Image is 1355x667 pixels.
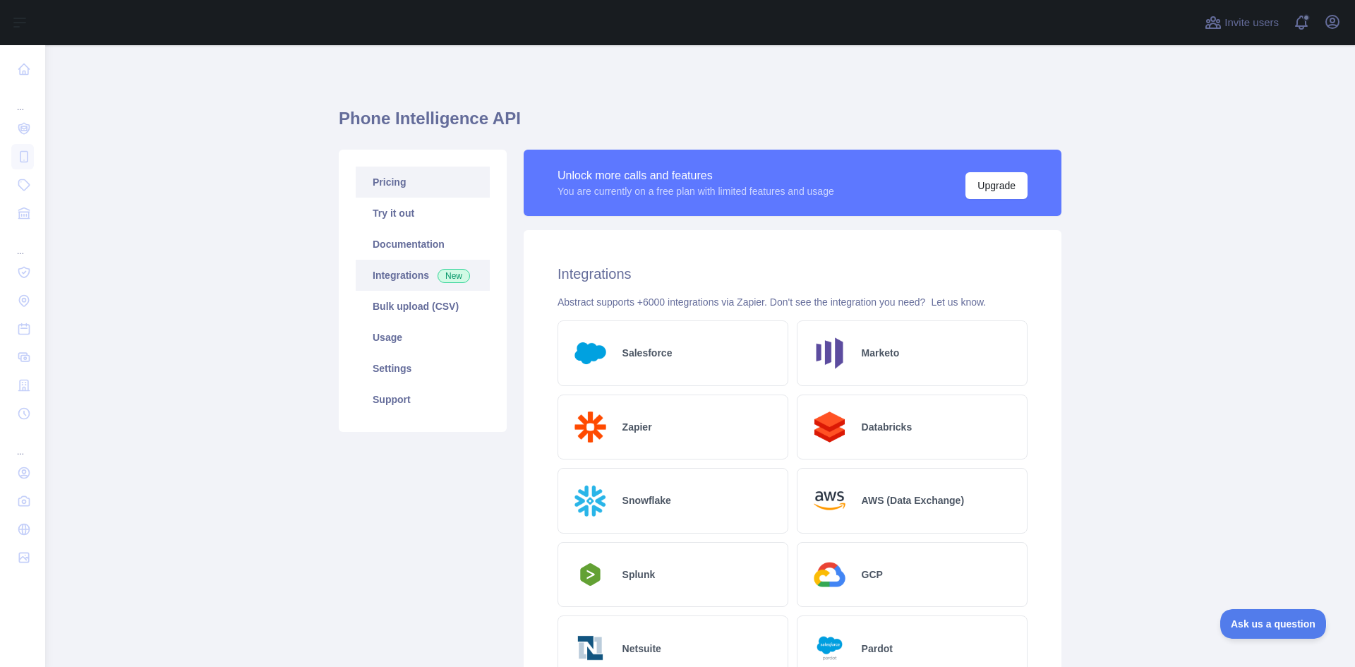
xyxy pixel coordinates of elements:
[356,198,490,229] a: Try it out
[862,567,883,582] h2: GCP
[862,346,900,360] h2: Marketo
[438,269,470,283] span: New
[809,407,850,448] img: Logo
[558,295,1028,309] div: Abstract supports +6000 integrations via Zapier. Don't see the integration you need?
[622,642,661,656] h2: Netsuite
[862,420,913,434] h2: Databricks
[931,295,986,309] button: Let us know.
[356,260,490,291] a: Integrations New
[622,493,671,507] h2: Snowflake
[356,167,490,198] a: Pricing
[622,346,673,360] h2: Salesforce
[1224,15,1279,31] span: Invite users
[11,85,34,113] div: ...
[356,384,490,415] a: Support
[339,107,1061,141] h1: Phone Intelligence API
[356,291,490,322] a: Bulk upload (CSV)
[809,332,850,374] img: Logo
[809,480,850,522] img: Logo
[622,567,656,582] h2: Splunk
[11,229,34,257] div: ...
[570,480,611,522] img: Logo
[356,322,490,353] a: Usage
[862,642,893,656] h2: Pardot
[558,184,834,198] div: You are currently on a free plan with limited features and usage
[1202,11,1282,34] button: Invite users
[11,429,34,457] div: ...
[558,167,834,184] div: Unlock more calls and features
[570,407,611,448] img: Logo
[809,554,850,596] img: Logo
[558,264,1028,284] h2: Integrations
[570,559,611,590] img: Logo
[622,420,652,434] h2: Zapier
[356,353,490,384] a: Settings
[862,493,964,507] h2: AWS (Data Exchange)
[356,229,490,260] a: Documentation
[570,332,611,374] img: Logo
[1220,609,1327,639] iframe: Toggle Customer Support
[965,172,1028,199] button: Upgrade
